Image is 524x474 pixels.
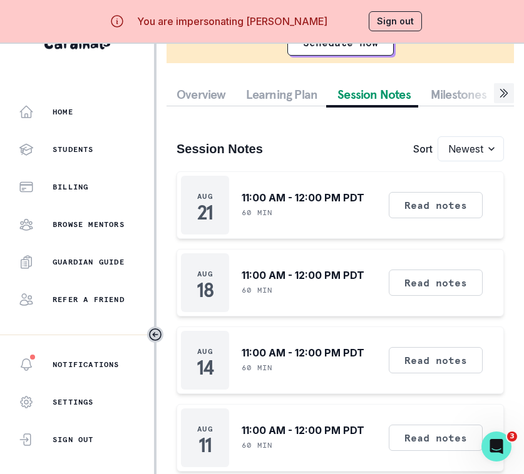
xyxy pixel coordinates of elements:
[507,431,517,441] span: 3
[53,144,94,154] p: Students
[53,360,120,370] p: Notifications
[242,190,364,205] p: 11:00 AM - 12:00 PM PDT
[242,423,364,438] p: 11:00 AM - 12:00 PM PDT
[389,270,483,296] button: Read notes
[53,182,88,192] p: Billing
[53,397,94,407] p: Settings
[242,268,364,283] p: 11:00 AM - 12:00 PM PDT
[197,284,213,296] p: 18
[167,83,236,106] button: Overview
[198,439,212,451] p: 11
[413,141,433,156] p: Sort
[389,347,483,373] button: Read notes
[481,431,511,461] iframe: Intercom live chat
[53,257,125,267] p: Guardian Guide
[242,363,272,373] p: 60 min
[369,11,422,31] button: Sign out
[197,269,213,279] p: Aug
[421,83,496,106] button: Milestones
[197,206,213,219] p: 21
[327,83,421,106] button: Session Notes
[242,208,272,218] p: 60 min
[177,141,263,156] h3: Session Notes
[242,440,272,450] p: 60 min
[53,295,125,305] p: Refer a friend
[53,435,94,445] p: Sign Out
[137,14,327,29] p: You are impersonating [PERSON_NAME]
[147,326,163,343] button: Toggle sidebar
[242,345,364,360] p: 11:00 AM - 12:00 PM PDT
[236,83,328,106] button: Learning Plan
[53,107,73,117] p: Home
[197,424,213,434] p: Aug
[197,361,213,374] p: 14
[389,192,483,218] button: Read notes
[53,219,125,229] p: Browse Mentors
[197,191,213,201] p: Aug
[242,285,272,295] p: 60 min
[197,346,213,356] p: Aug
[389,425,483,451] button: Read notes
